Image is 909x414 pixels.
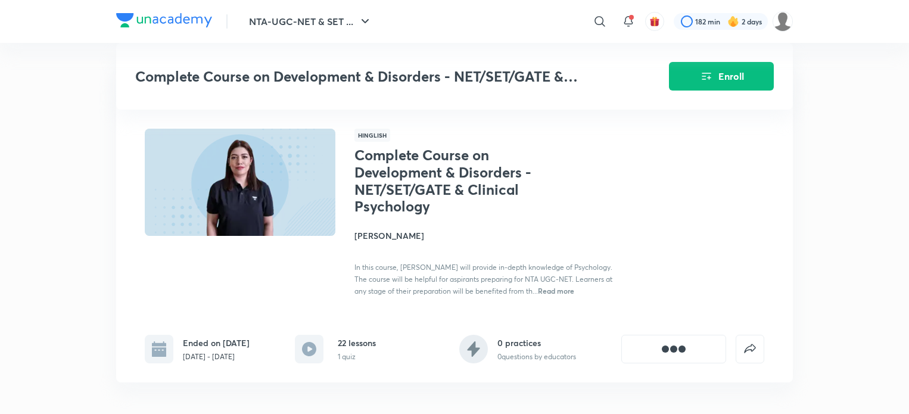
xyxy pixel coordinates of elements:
img: avatar [649,16,660,27]
h6: 0 practices [497,337,576,349]
h4: [PERSON_NAME] [354,229,621,242]
h1: Complete Course on Development & Disorders - NET/SET/GATE & Clinical Psychology [354,147,549,215]
button: NTA-UGC-NET & SET ... [242,10,379,33]
p: [DATE] - [DATE] [183,351,250,362]
img: Kumarica [773,11,793,32]
p: 1 quiz [338,351,376,362]
img: streak [727,15,739,27]
span: In this course, [PERSON_NAME] will provide in-depth knowledge of Psychology. The course will be h... [354,263,612,295]
button: Enroll [669,62,774,91]
button: avatar [645,12,664,31]
button: false [736,335,764,363]
a: Company Logo [116,13,212,30]
button: [object Object] [621,335,726,363]
h3: Complete Course on Development & Disorders - NET/SET/GATE & Clinical Psychology [135,68,602,85]
span: Read more [538,286,574,295]
p: 0 questions by educators [497,351,576,362]
span: Hinglish [354,129,390,142]
h6: 22 lessons [338,337,376,349]
h6: Ended on [DATE] [183,337,250,349]
img: Company Logo [116,13,212,27]
img: Thumbnail [143,127,337,237]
